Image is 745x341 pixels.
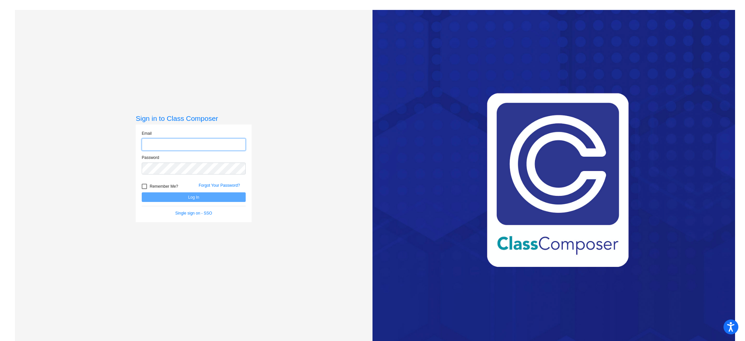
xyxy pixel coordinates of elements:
[142,192,246,202] button: Log In
[199,183,240,188] a: Forgot Your Password?
[150,182,178,190] span: Remember Me?
[175,211,212,216] a: Single sign on - SSO
[136,114,252,122] h3: Sign in to Class Composer
[142,130,152,136] label: Email
[142,155,159,161] label: Password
